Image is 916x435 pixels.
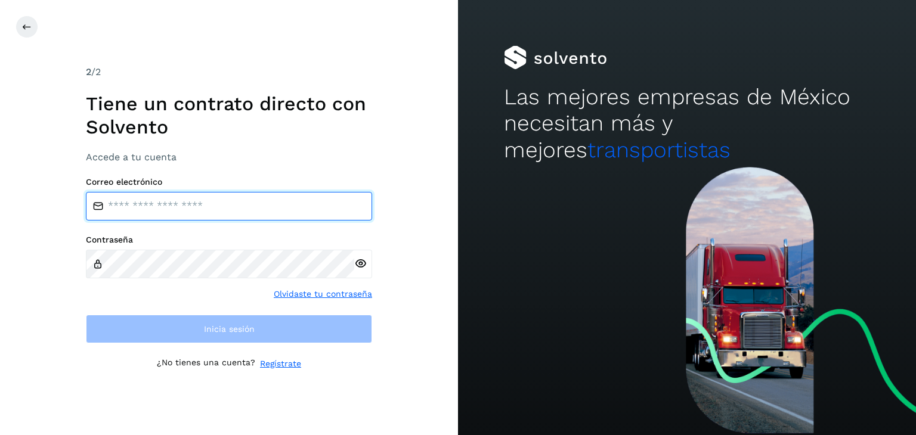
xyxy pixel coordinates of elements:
h2: Las mejores empresas de México necesitan más y mejores [504,84,870,163]
label: Correo electrónico [86,177,372,187]
span: transportistas [587,137,731,163]
div: /2 [86,65,372,79]
a: Olvidaste tu contraseña [274,288,372,300]
a: Regístrate [260,358,301,370]
label: Contraseña [86,235,372,245]
h1: Tiene un contrato directo con Solvento [86,92,372,138]
button: Inicia sesión [86,315,372,343]
h3: Accede a tu cuenta [86,151,372,163]
span: Inicia sesión [204,325,255,333]
span: 2 [86,66,91,77]
p: ¿No tienes una cuenta? [157,358,255,370]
